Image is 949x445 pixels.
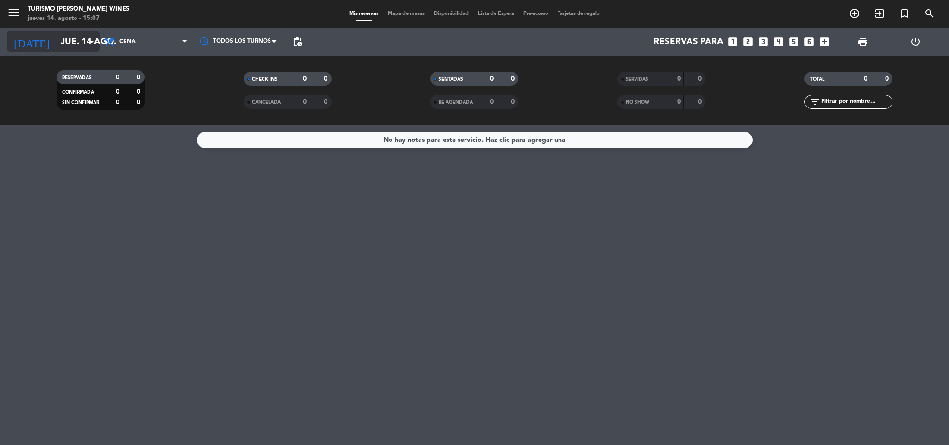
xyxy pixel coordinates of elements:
[742,36,754,48] i: looks_two
[698,75,704,82] strong: 0
[28,14,129,23] div: jueves 14. agosto - 15:07
[677,99,681,105] strong: 0
[490,99,494,105] strong: 0
[874,8,885,19] i: exit_to_app
[119,38,136,45] span: Cena
[62,75,92,80] span: RESERVADAS
[116,74,119,81] strong: 0
[490,75,494,82] strong: 0
[511,75,516,82] strong: 0
[511,99,516,105] strong: 0
[116,88,119,95] strong: 0
[899,8,910,19] i: turned_in_not
[849,8,860,19] i: add_circle_outline
[7,6,21,19] i: menu
[924,8,935,19] i: search
[345,11,383,16] span: Mis reservas
[252,77,277,81] span: CHECK INS
[429,11,473,16] span: Disponibilidad
[439,77,463,81] span: SENTADAS
[857,36,868,47] span: print
[654,37,723,47] span: Reservas para
[7,6,21,23] button: menu
[324,75,329,82] strong: 0
[473,11,519,16] span: Lista de Espera
[137,99,142,106] strong: 0
[303,99,307,105] strong: 0
[773,36,785,48] i: looks_4
[252,100,281,105] span: CANCELADA
[885,75,891,82] strong: 0
[519,11,553,16] span: Pre-acceso
[292,36,303,47] span: pending_actions
[818,36,830,48] i: add_box
[757,36,769,48] i: looks_3
[820,97,892,107] input: Filtrar por nombre...
[137,88,142,95] strong: 0
[677,75,681,82] strong: 0
[864,75,867,82] strong: 0
[86,36,97,47] i: arrow_drop_down
[626,77,648,81] span: SERVIDAS
[383,11,429,16] span: Mapa de mesas
[889,28,942,56] div: LOG OUT
[727,36,739,48] i: looks_one
[809,96,820,107] i: filter_list
[810,77,824,81] span: TOTAL
[803,36,815,48] i: looks_6
[116,99,119,106] strong: 0
[910,36,921,47] i: power_settings_new
[62,90,94,94] span: CONFIRMADA
[62,100,99,105] span: SIN CONFIRMAR
[439,100,473,105] span: RE AGENDADA
[324,99,329,105] strong: 0
[7,31,56,52] i: [DATE]
[698,99,704,105] strong: 0
[626,100,649,105] span: NO SHOW
[28,5,129,14] div: Turismo [PERSON_NAME] Wines
[788,36,800,48] i: looks_5
[383,135,566,145] div: No hay notas para este servicio. Haz clic para agregar una
[137,74,142,81] strong: 0
[553,11,604,16] span: Tarjetas de regalo
[303,75,307,82] strong: 0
